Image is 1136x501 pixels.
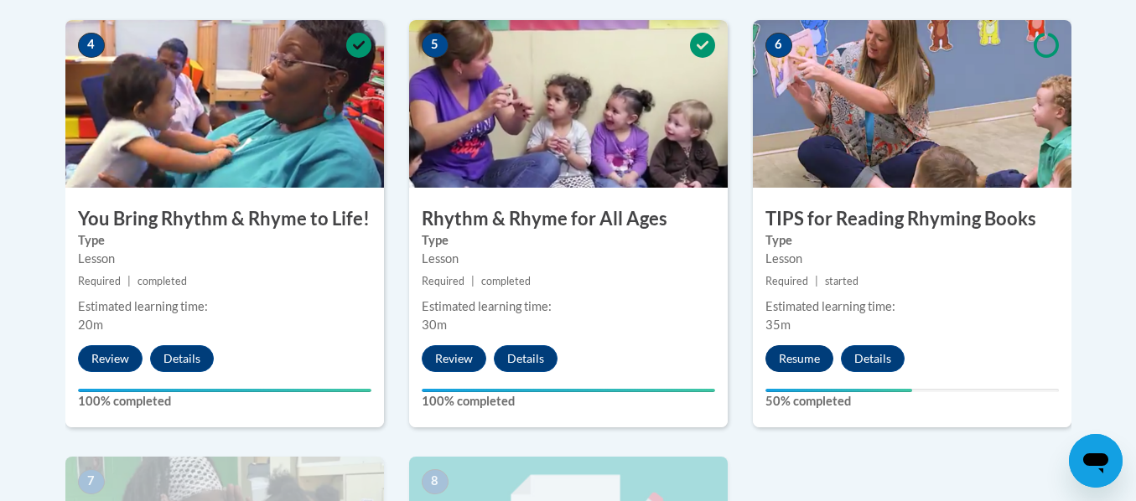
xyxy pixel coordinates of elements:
span: | [815,275,818,287]
label: 100% completed [78,392,371,411]
div: Estimated learning time: [78,297,371,316]
span: Required [765,275,808,287]
div: Lesson [765,250,1059,268]
button: Resume [765,345,833,372]
button: Details [841,345,905,372]
span: 30m [422,318,447,332]
span: 4 [78,33,105,58]
button: Review [78,345,143,372]
span: 8 [422,469,449,494]
label: 100% completed [422,392,715,411]
img: Course Image [409,20,728,188]
h3: You Bring Rhythm & Rhyme to Life! [65,206,384,232]
span: 7 [78,469,105,494]
div: Estimated learning time: [765,297,1059,316]
div: Lesson [78,250,371,268]
span: 35m [765,318,791,332]
label: 50% completed [765,392,1059,411]
span: | [127,275,131,287]
label: Type [422,231,715,250]
label: Type [765,231,1059,250]
span: completed [137,275,187,287]
span: | [471,275,475,287]
span: completed [481,275,531,287]
div: Estimated learning time: [422,297,715,316]
h3: TIPS for Reading Rhyming Books [753,206,1071,232]
span: Required [78,275,121,287]
button: Details [494,345,558,372]
img: Course Image [65,20,384,188]
span: 20m [78,318,103,332]
div: Lesson [422,250,715,268]
iframe: Button to launch messaging window [1069,434,1123,488]
img: Course Image [753,20,1071,188]
label: Type [78,231,371,250]
div: Your progress [78,389,371,392]
button: Details [150,345,214,372]
div: Your progress [765,389,912,392]
button: Review [422,345,486,372]
span: 5 [422,33,449,58]
div: Your progress [422,389,715,392]
span: started [825,275,858,287]
span: Required [422,275,464,287]
span: 6 [765,33,792,58]
h3: Rhythm & Rhyme for All Ages [409,206,728,232]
